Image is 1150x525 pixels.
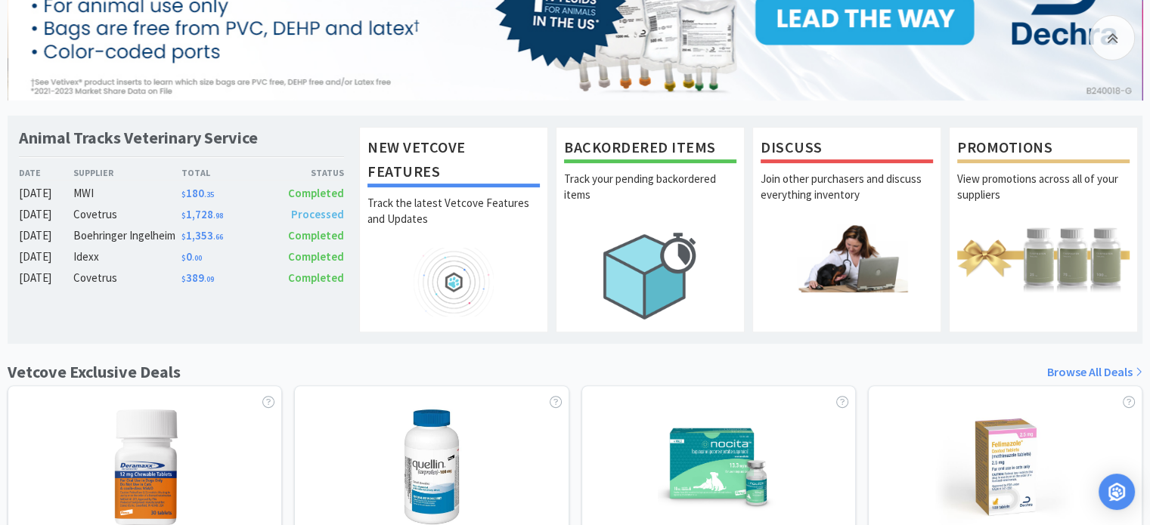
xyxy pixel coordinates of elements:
[957,224,1130,292] img: hero_promotions.png
[291,207,344,221] span: Processed
[19,184,344,202] a: [DATE]MWI$180.35Completed
[204,190,214,199] span: . 35
[1099,474,1135,510] div: Open Intercom Messenger
[73,248,181,266] div: Idexx
[367,135,540,187] h1: New Vetcove Features
[181,232,186,242] span: $
[288,186,344,200] span: Completed
[73,269,181,287] div: Covetrus
[181,274,186,284] span: $
[288,249,344,264] span: Completed
[181,165,263,180] div: Total
[192,253,202,263] span: . 00
[957,135,1130,163] h1: Promotions
[181,190,186,199] span: $
[564,171,736,224] p: Track your pending backordered items
[359,127,548,332] a: New Vetcove FeaturesTrack the latest Vetcove Features and Updates
[564,135,736,163] h1: Backordered Items
[73,184,181,202] div: MWI
[181,249,202,264] span: 0
[761,171,933,224] p: Join other purchasers and discuss everything inventory
[181,253,186,263] span: $
[73,205,181,224] div: Covetrus
[181,207,223,221] span: 1,728
[204,274,214,284] span: . 09
[73,227,181,245] div: Boehringer Ingelheim
[761,135,933,163] h1: Discuss
[1047,363,1142,382] a: Browse All Deals
[949,127,1138,332] a: PromotionsView promotions across all of your suppliers
[19,205,344,224] a: [DATE]Covetrus$1,728.98Processed
[181,211,186,221] span: $
[564,224,736,327] img: hero_backorders.png
[8,359,181,385] h1: Vetcove Exclusive Deals
[19,227,344,245] a: [DATE]Boehringer Ingelheim$1,353.66Completed
[957,171,1130,224] p: View promotions across all of your suppliers
[181,228,223,242] span: 1,353
[181,186,214,200] span: 180
[761,224,933,292] img: hero_discuss.png
[288,228,344,242] span: Completed
[19,269,73,287] div: [DATE]
[367,248,540,317] img: hero_feature_roadmap.png
[19,165,73,180] div: Date
[19,248,73,266] div: [DATE]
[288,270,344,285] span: Completed
[19,184,73,202] div: [DATE]
[367,195,540,248] p: Track the latest Vetcove Features and Updates
[19,269,344,287] a: [DATE]Covetrus$389.09Completed
[213,211,223,221] span: . 98
[19,205,73,224] div: [DATE]
[19,127,258,149] h1: Animal Tracks Veterinary Service
[19,227,73,245] div: [DATE]
[213,232,223,242] span: . 66
[181,270,214,285] span: 389
[752,127,941,332] a: DiscussJoin other purchasers and discuss everything inventory
[262,165,344,180] div: Status
[73,165,181,180] div: Supplier
[556,127,745,332] a: Backordered ItemsTrack your pending backordered items
[19,248,344,266] a: [DATE]Idexx$0.00Completed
